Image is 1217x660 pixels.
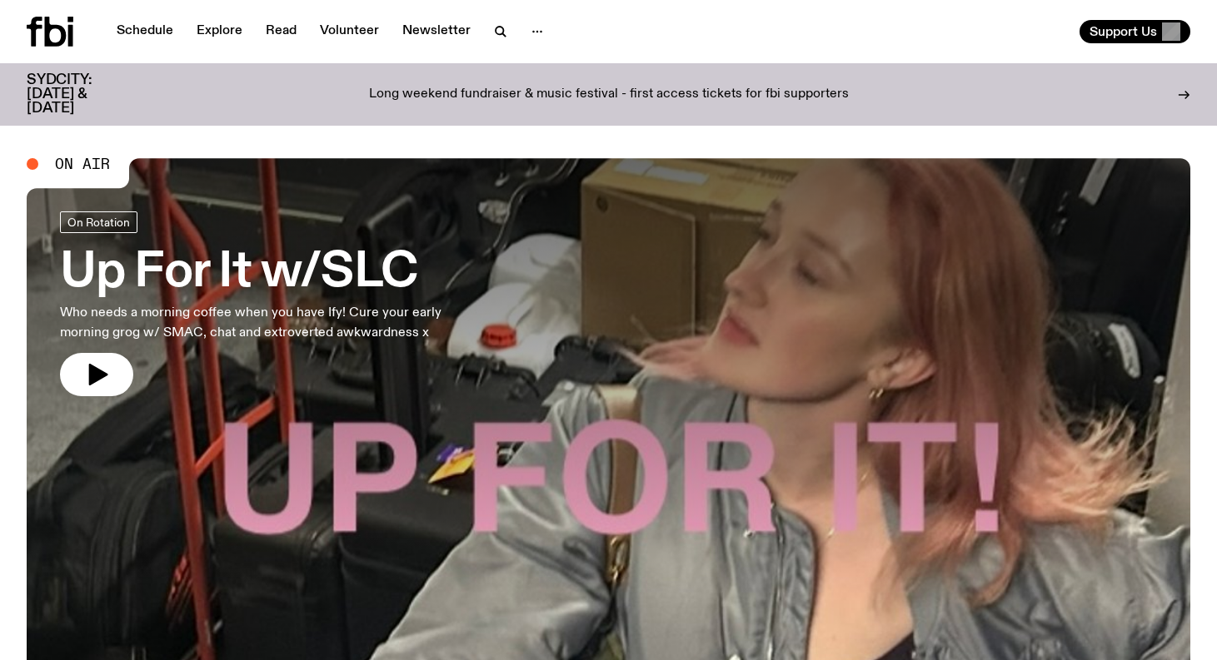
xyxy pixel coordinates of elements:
span: Support Us [1090,24,1157,39]
h3: Up For It w/SLC [60,250,486,296]
a: Schedule [107,20,183,43]
p: Long weekend fundraiser & music festival - first access tickets for fbi supporters [369,87,849,102]
a: Read [256,20,307,43]
span: On Rotation [67,216,130,228]
a: Newsletter [392,20,481,43]
a: On Rotation [60,211,137,233]
a: Explore [187,20,252,43]
p: Who needs a morning coffee when you have Ify! Cure your early morning grog w/ SMAC, chat and extr... [60,303,486,343]
a: Up For It w/SLCWho needs a morning coffee when you have Ify! Cure your early morning grog w/ SMAC... [60,211,486,396]
a: Volunteer [310,20,389,43]
h3: SYDCITY: [DATE] & [DATE] [27,73,133,116]
button: Support Us [1080,20,1190,43]
span: On Air [55,156,110,171]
